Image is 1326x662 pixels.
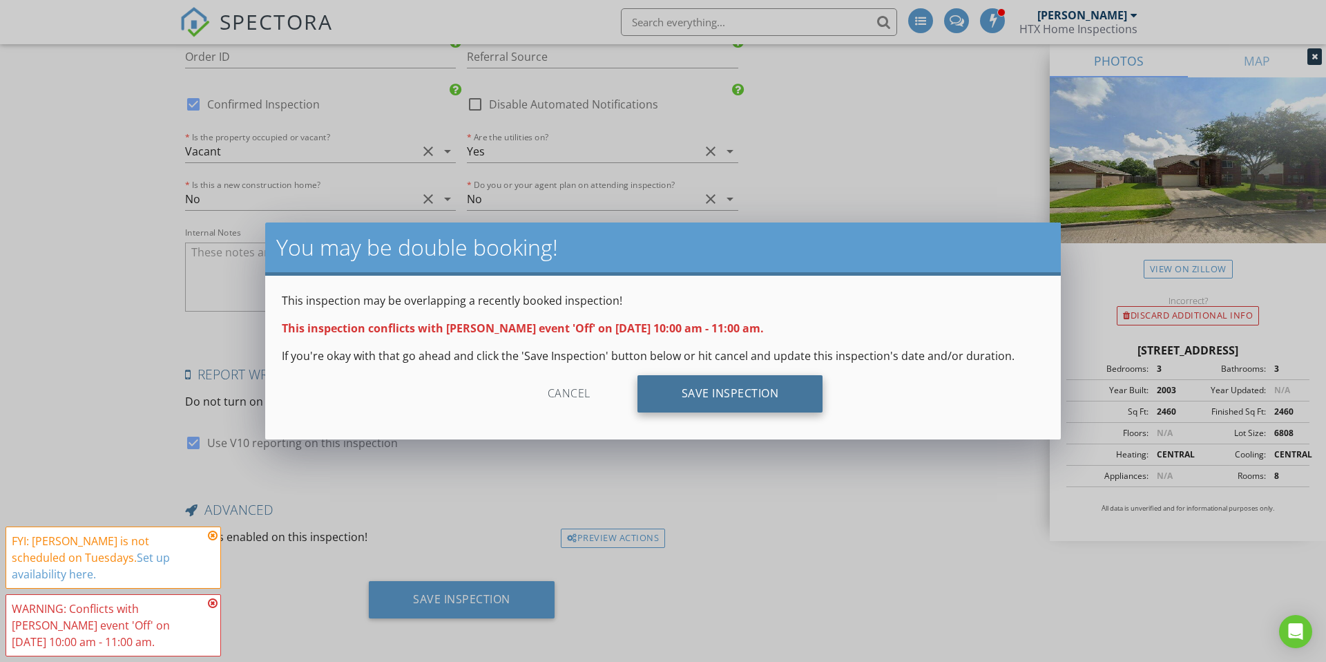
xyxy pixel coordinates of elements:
[282,292,1044,309] p: This inspection may be overlapping a recently booked inspection!
[637,375,823,413] div: Save Inspection
[1279,615,1312,648] div: Open Intercom Messenger
[276,234,1050,261] h2: You may be double booking!
[12,600,204,650] div: WARNING: Conflicts with [PERSON_NAME] event 'Off' on [DATE] 10:00 am - 11:00 am.
[503,375,635,413] div: Cancel
[282,321,764,336] strong: This inspection conflicts with [PERSON_NAME] event 'Off' on [DATE] 10:00 am - 11:00 am.
[282,348,1044,364] p: If you're okay with that go ahead and click the 'Save Inspection' button below or hit cancel and ...
[12,533,204,583] div: FYI: [PERSON_NAME] is not scheduled on Tuesdays.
